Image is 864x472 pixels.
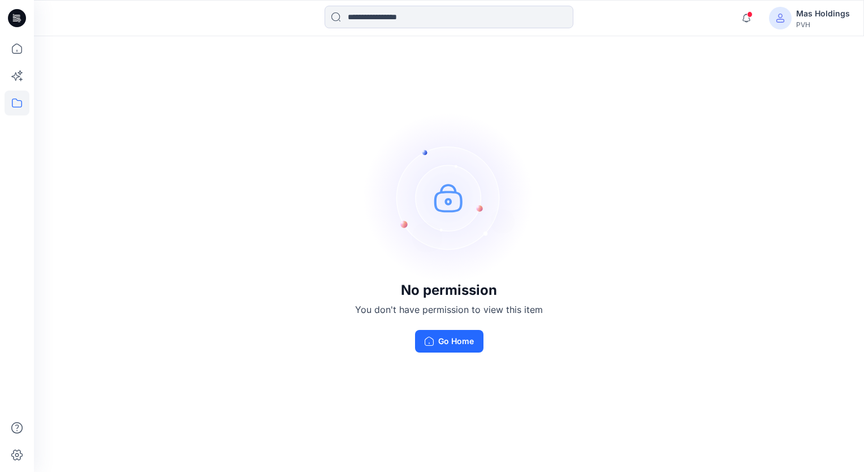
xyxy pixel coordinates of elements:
[355,282,543,298] h3: No permission
[796,7,850,20] div: Mas Holdings
[415,330,483,353] button: Go Home
[776,14,785,23] svg: avatar
[796,20,850,29] div: PVH
[364,113,534,282] img: no-perm.svg
[355,303,543,316] p: You don't have permission to view this item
